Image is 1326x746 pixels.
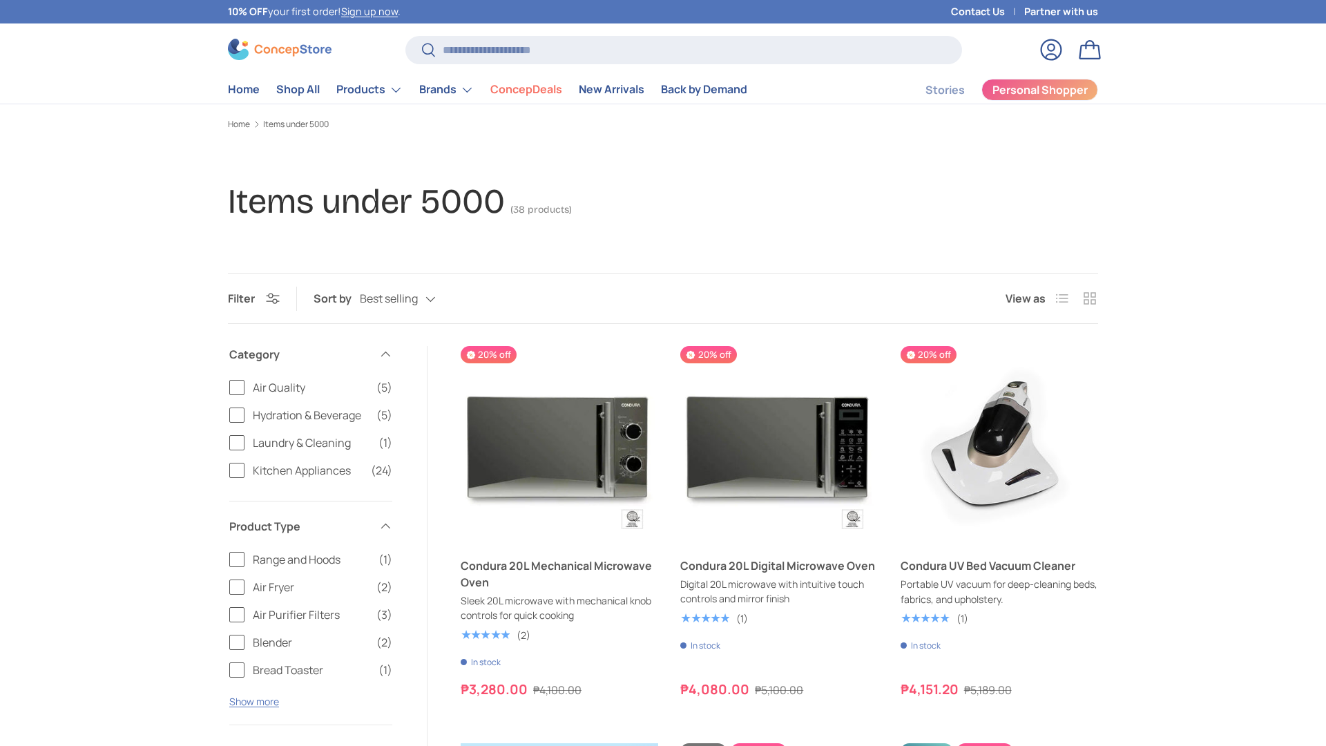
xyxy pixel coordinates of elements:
span: Air Fryer [253,579,368,595]
a: Items under 5000 [263,120,329,128]
a: Products [336,76,403,104]
span: Filter [228,291,255,306]
span: (5) [376,379,392,396]
span: View as [1006,290,1046,307]
span: Range and Hoods [253,551,370,568]
span: (3) [376,606,392,623]
a: Condura 20L Digital Microwave Oven [680,557,878,574]
span: Product Type [229,518,370,535]
a: Stories [925,77,965,104]
span: (5) [376,407,392,423]
a: Contact Us [951,4,1024,19]
a: Personal Shopper [981,79,1098,101]
span: (24) [371,462,392,479]
span: (2) [376,634,392,651]
strong: 10% OFF [228,5,268,18]
span: (2) [376,579,392,595]
span: Air Quality [253,379,368,396]
span: Best selling [360,292,418,305]
span: (1) [378,434,392,451]
button: Show more [229,695,279,708]
h1: Items under 5000 [228,181,505,222]
button: Filter [228,291,280,306]
span: (1) [378,551,392,568]
a: Partner with us [1024,4,1098,19]
span: 20% off [680,346,736,363]
a: Home [228,76,260,103]
nav: Breadcrumbs [228,118,1098,131]
span: (38 products) [510,204,572,216]
nav: Secondary [892,76,1098,104]
a: Condura UV Bed Vacuum Cleaner [901,346,1098,544]
a: Condura 20L Digital Microwave Oven [680,346,878,544]
nav: Primary [228,76,747,104]
span: Air Purifier Filters [253,606,368,623]
summary: Category [229,329,392,379]
span: Personal Shopper [992,84,1088,95]
span: Laundry & Cleaning [253,434,370,451]
span: 20% off [461,346,517,363]
span: Blender [253,634,368,651]
summary: Product Type [229,501,392,551]
label: Sort by [314,290,360,307]
span: Bread Toaster [253,662,370,678]
a: Sign up now [341,5,398,18]
a: Home [228,120,250,128]
summary: Brands [411,76,482,104]
summary: Products [328,76,411,104]
span: Kitchen Appliances [253,462,363,479]
span: Category [229,346,370,363]
a: ConcepDeals [490,76,562,103]
a: Condura 20L Mechanical Microwave Oven [461,557,658,591]
span: 20% off [901,346,957,363]
a: Brands [419,76,474,104]
a: Shop All [276,76,320,103]
p: your first order! . [228,4,401,19]
img: ConcepStore [228,39,331,60]
a: Condura UV Bed Vacuum Cleaner [901,557,1098,574]
span: (1) [378,662,392,678]
span: Hydration & Beverage [253,407,368,423]
a: New Arrivals [579,76,644,103]
a: Back by Demand [661,76,747,103]
a: Condura 20L Mechanical Microwave Oven [461,346,658,544]
button: Best selling [360,287,463,312]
